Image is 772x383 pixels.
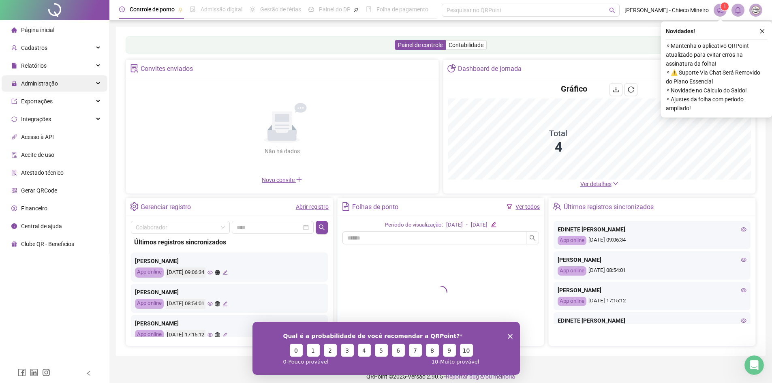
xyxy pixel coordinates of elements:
span: 1 [723,4,726,9]
div: [PERSON_NAME] [135,257,324,265]
span: search [609,7,615,13]
iframe: Inquérito de QRPoint [252,322,520,375]
span: loading [432,283,450,301]
div: [DATE] 08:54:01 [558,266,746,276]
span: facebook [18,368,26,377]
span: Página inicial [21,27,54,33]
div: EDINETE [PERSON_NAME] [558,225,746,234]
span: eye [207,270,213,275]
span: Gestão de férias [260,6,301,13]
span: user-add [11,45,17,51]
span: Relatórios [21,62,47,69]
span: Novo convite [262,177,302,183]
span: file-text [342,202,350,211]
span: edit [222,332,228,338]
span: Acesso à API [21,134,54,140]
span: edit [491,222,496,227]
div: Dashboard de jornada [458,62,522,76]
span: Controle de ponto [130,6,175,13]
sup: 1 [721,2,729,11]
span: pushpin [178,7,183,12]
div: - [466,221,468,229]
div: App online [558,236,586,245]
div: Convites enviados [141,62,193,76]
span: down [613,181,618,186]
div: App online [135,330,164,340]
span: Reportar bug e/ou melhoria [446,373,515,380]
span: Central de ajuda [21,223,62,229]
span: team [553,202,561,211]
span: Cadastros [21,45,47,51]
span: Novidades ! [666,27,695,36]
span: file-done [190,6,196,12]
span: clock-circle [119,6,125,12]
span: sync [11,116,17,122]
div: App online [558,297,586,306]
span: solution [130,64,139,73]
span: Painel de controle [398,42,443,48]
span: sun [250,6,255,12]
div: App online [135,267,164,278]
span: Folha de pagamento [376,6,428,13]
div: [DATE] 09:06:34 [166,267,205,278]
span: ⚬ Novidade no Cálculo do Saldo! [666,86,767,95]
div: [PERSON_NAME] [558,255,746,264]
div: App online [558,266,586,276]
span: Contabilidade [449,42,483,48]
span: linkedin [30,368,38,377]
span: ⚬ ⚠️ Suporte Via Chat Será Removido do Plano Essencial [666,68,767,86]
span: [PERSON_NAME] - Chieco Mineiro [624,6,709,15]
span: Gerar QRCode [21,187,57,194]
a: Ver detalhes down [580,181,618,187]
span: ⚬ Mantenha o aplicativo QRPoint atualizado para evitar erros na assinatura da folha! [666,41,767,68]
span: Aceite de uso [21,152,54,158]
span: notification [716,6,724,14]
span: left [86,370,92,376]
span: setting [130,202,139,211]
div: [DATE] 08:54:01 [166,299,205,309]
div: EDINETE [PERSON_NAME] [558,316,746,325]
div: [PERSON_NAME] [135,288,324,297]
span: file [11,63,17,68]
span: eye [741,318,746,323]
span: dollar [11,205,17,211]
span: instagram [42,368,50,377]
a: Ver todos [515,203,540,210]
span: solution [11,170,17,175]
div: Folhas de ponto [352,200,398,214]
div: [PERSON_NAME] [135,319,324,328]
span: pushpin [354,7,359,12]
span: Admissão digital [201,6,242,13]
span: eye [741,257,746,263]
span: export [11,98,17,104]
span: Painel do DP [319,6,351,13]
div: Não há dados [245,147,319,156]
div: Últimos registros sincronizados [564,200,654,214]
span: global [215,270,220,275]
span: close [759,28,765,34]
div: Gerenciar registro [141,200,191,214]
span: reload [628,86,634,93]
span: Administração [21,80,58,87]
span: plus [296,176,302,183]
a: Abrir registro [296,203,329,210]
span: Ver detalhes [580,181,612,187]
span: search [529,235,536,241]
span: dashboard [308,6,314,12]
span: bell [734,6,742,14]
span: api [11,134,17,140]
span: qrcode [11,188,17,193]
span: audit [11,152,17,158]
span: gift [11,241,17,247]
